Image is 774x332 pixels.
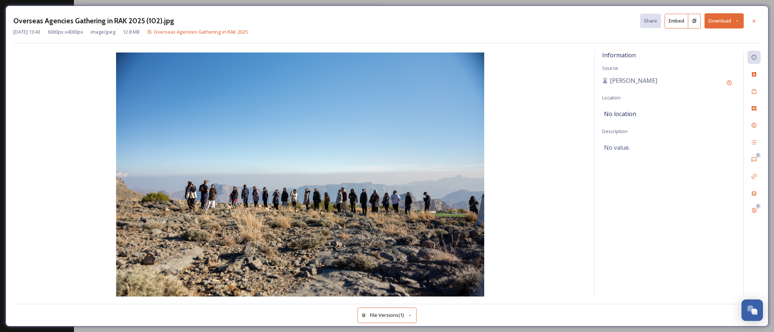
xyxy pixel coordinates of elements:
[13,16,174,26] h3: Overseas Agencies Gathering in RAK 2025 (102).jpg
[610,76,657,85] span: [PERSON_NAME]
[13,52,587,298] img: Overseas%20Agencies%20Gathering%20in%20RAK%202025%20(102).jpg
[665,14,688,28] button: Embed
[13,28,40,35] span: [DATE] 13:43
[741,299,763,321] button: Open Chat
[602,51,636,59] span: Information
[602,128,628,135] span: Description
[48,28,83,35] span: 6000 px x 4000 px
[123,28,140,35] span: 12.8 MB
[357,308,417,323] button: File Versions(1)
[91,28,115,35] span: image/jpeg
[602,94,621,101] span: Location
[602,65,618,71] span: Source
[154,28,248,35] span: Overseas Agencies Gathering in RAK 2025
[756,153,761,158] div: 0
[640,14,661,28] button: Share
[604,143,630,152] span: No value.
[705,13,744,28] button: Download
[604,109,636,118] span: No location
[756,204,761,209] div: 0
